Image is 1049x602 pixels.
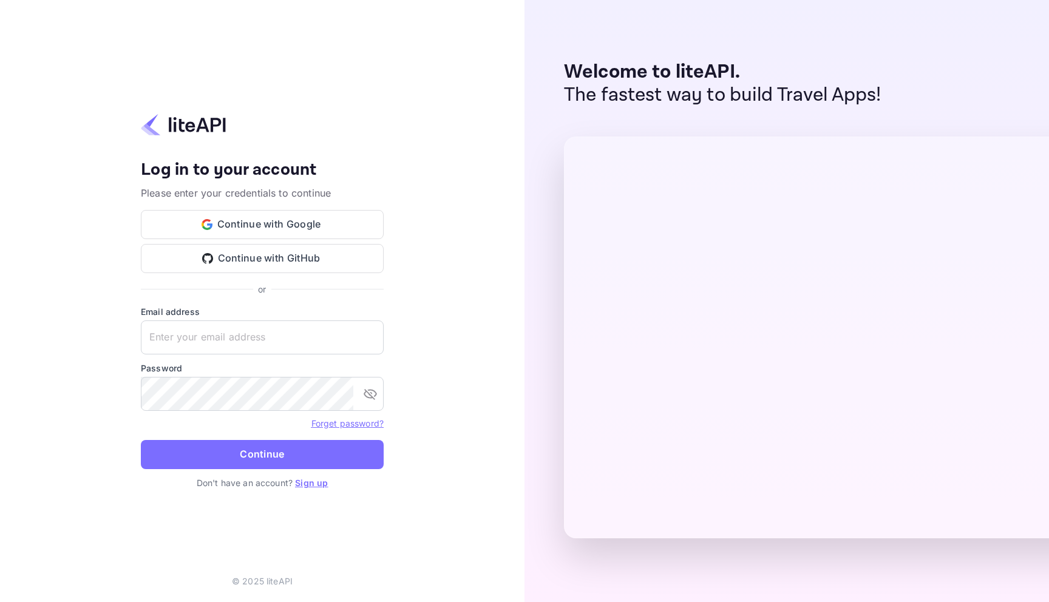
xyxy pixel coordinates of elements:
[141,160,384,181] h4: Log in to your account
[295,478,328,488] a: Sign up
[564,84,881,107] p: The fastest way to build Travel Apps!
[141,320,384,354] input: Enter your email address
[564,61,881,84] p: Welcome to liteAPI.
[258,283,266,296] p: or
[141,476,384,489] p: Don't have an account?
[141,305,384,318] label: Email address
[141,440,384,469] button: Continue
[141,362,384,374] label: Password
[358,382,382,406] button: toggle password visibility
[141,186,384,200] p: Please enter your credentials to continue
[311,417,384,429] a: Forget password?
[141,244,384,273] button: Continue with GitHub
[141,113,226,137] img: liteapi
[232,575,293,587] p: © 2025 liteAPI
[311,418,384,428] a: Forget password?
[141,210,384,239] button: Continue with Google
